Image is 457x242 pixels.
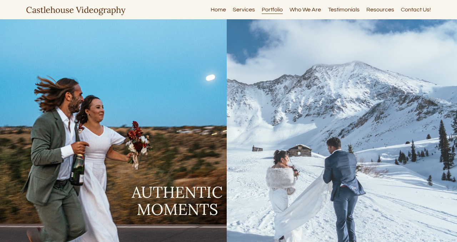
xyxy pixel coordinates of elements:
[262,5,283,14] a: Portfolio
[401,5,431,14] a: Contact Us!
[366,5,394,14] a: Resources
[132,182,227,220] span: AUTHENTIC MOMENTS
[328,5,360,14] a: Testimonials
[233,5,255,14] a: Services
[26,4,126,15] a: Castlehouse Videography
[290,5,321,14] a: Who We Are
[211,5,226,14] a: Home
